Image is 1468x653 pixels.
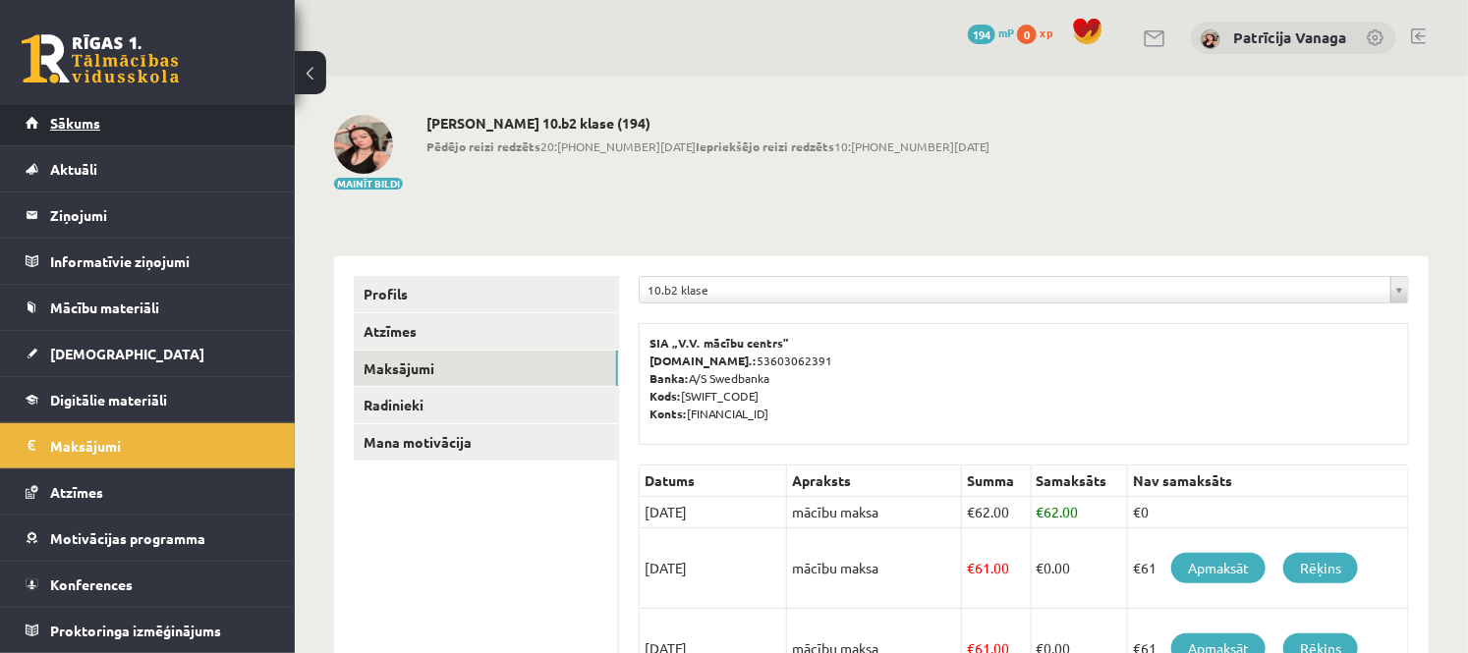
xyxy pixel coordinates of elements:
a: Atzīmes [26,469,270,515]
span: 20:[PHONE_NUMBER][DATE] 10:[PHONE_NUMBER][DATE] [426,137,989,155]
span: Atzīmes [50,483,103,501]
td: [DATE] [640,497,787,528]
b: Konts: [649,406,687,421]
p: 53603062391 A/S Swedbanka [SWIFT_CODE] [FINANCIAL_ID] [649,334,1398,422]
th: Apraksts [787,465,962,497]
span: 10.b2 klase [648,277,1383,302]
a: Maksājumi [26,423,270,468]
a: Ziņojumi [26,192,270,238]
img: Patrīcija Vanaga [334,115,393,174]
a: Motivācijas programma [26,516,270,561]
a: Rēķins [1283,553,1358,583]
span: € [1037,503,1045,520]
th: Nav samaksāts [1128,465,1409,497]
a: Sākums [26,100,270,145]
td: [DATE] [640,528,787,609]
b: Kods: [649,388,681,404]
span: xp [1040,25,1052,40]
span: [DEMOGRAPHIC_DATA] [50,345,204,362]
td: 61.00 [962,528,1031,609]
span: € [967,503,975,520]
a: 194 mP [968,25,1014,40]
b: Pēdējo reizi redzēts [426,138,540,154]
span: Motivācijas programma [50,529,205,547]
a: Aktuāli [26,146,270,191]
span: mP [998,25,1014,40]
span: € [967,559,975,576]
td: 0.00 [1031,528,1128,609]
span: 0 [1017,25,1037,44]
legend: Maksājumi [50,423,270,468]
a: Informatīvie ziņojumi [26,239,270,284]
span: € [1037,559,1045,576]
td: 62.00 [962,497,1031,528]
b: Iepriekšējo reizi redzēts [696,138,834,154]
a: Mana motivācija [354,424,618,461]
a: Maksājumi [354,351,618,387]
a: Radinieki [354,387,618,423]
span: Aktuāli [50,160,97,178]
th: Datums [640,465,787,497]
span: Mācību materiāli [50,299,159,316]
h2: [PERSON_NAME] 10.b2 klase (194) [426,115,989,132]
button: Mainīt bildi [334,178,403,190]
a: 10.b2 klase [640,277,1408,302]
td: 62.00 [1031,497,1128,528]
b: SIA „V.V. mācību centrs” [649,335,790,351]
a: Apmaksāt [1171,553,1266,583]
a: Digitālie materiāli [26,377,270,422]
span: Proktoringa izmēģinājums [50,622,221,639]
b: [DOMAIN_NAME].: [649,353,757,368]
img: Patrīcija Vanaga [1201,29,1220,49]
span: 194 [968,25,995,44]
th: Samaksāts [1031,465,1128,497]
a: Atzīmes [354,313,618,350]
b: Banka: [649,370,689,386]
td: €61 [1128,528,1409,609]
td: €0 [1128,497,1409,528]
a: 0 xp [1017,25,1062,40]
a: Proktoringa izmēģinājums [26,608,270,653]
a: Konferences [26,562,270,607]
td: mācību maksa [787,497,962,528]
a: Rīgas 1. Tālmācības vidusskola [22,34,179,83]
legend: Ziņojumi [50,192,270,238]
a: Mācību materiāli [26,285,270,330]
span: Sākums [50,114,100,132]
a: Patrīcija Vanaga [1233,27,1346,47]
a: Profils [354,276,618,312]
legend: Informatīvie ziņojumi [50,239,270,284]
span: Konferences [50,575,133,593]
span: Digitālie materiāli [50,391,167,408]
th: Summa [962,465,1031,497]
a: [DEMOGRAPHIC_DATA] [26,331,270,376]
td: mācību maksa [787,528,962,609]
